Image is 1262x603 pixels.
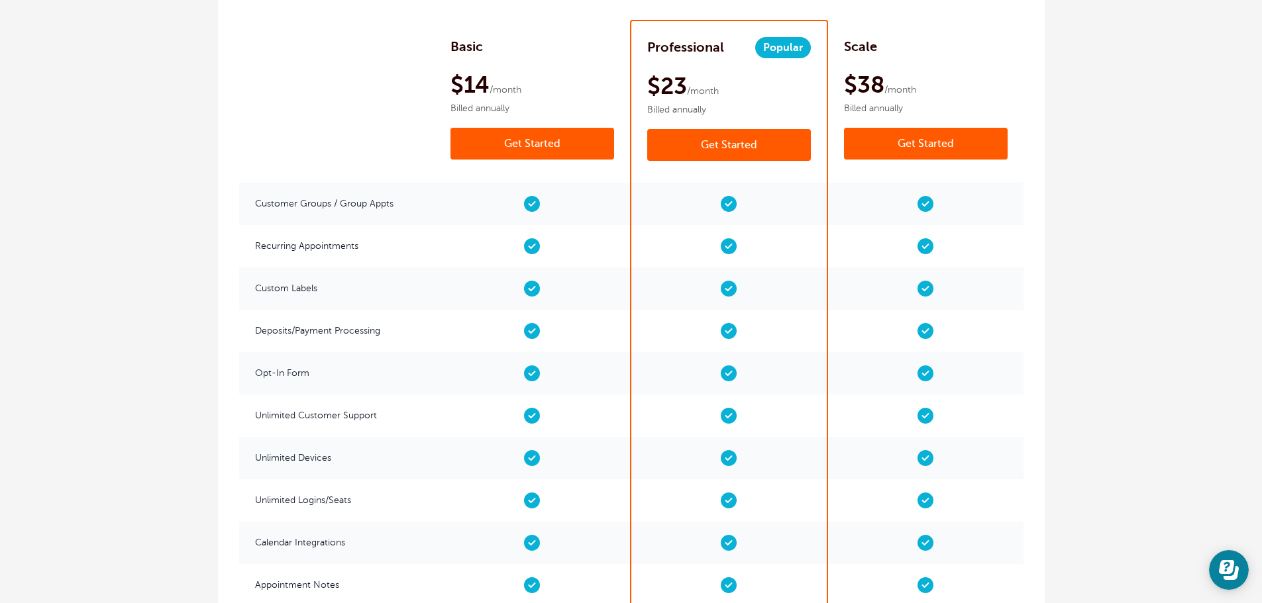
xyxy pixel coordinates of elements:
span: Custom Labels [239,267,435,310]
span: Billed annually [844,103,1008,115]
h2: Scale [844,37,877,57]
iframe: Resource center [1209,550,1249,590]
h2: Basic [450,37,483,57]
span: Calendar Integrations [239,522,435,564]
span: /month [884,85,916,96]
span: Unlimited Devices [239,437,435,479]
span: $38 [844,66,884,103]
span: Customer Groups / Group Appts [239,183,435,225]
span: Billed annually [647,105,811,116]
span: Recurring Appointments [239,225,435,267]
a: Get Started [450,128,614,160]
h2: Professional [647,38,724,58]
span: Popular [755,37,811,58]
span: Unlimited Logins/Seats [239,479,435,522]
span: Billed annually [450,103,614,115]
a: Get Started [647,129,811,161]
span: Opt-In Form [239,352,435,394]
span: /month [490,85,521,96]
span: $23 [647,68,687,105]
span: /month [687,86,719,97]
span: $14 [450,66,490,103]
a: Get Started [844,128,1008,160]
span: Unlimited Customer Support [239,394,435,437]
span: Deposits/Payment Processing [239,310,435,352]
